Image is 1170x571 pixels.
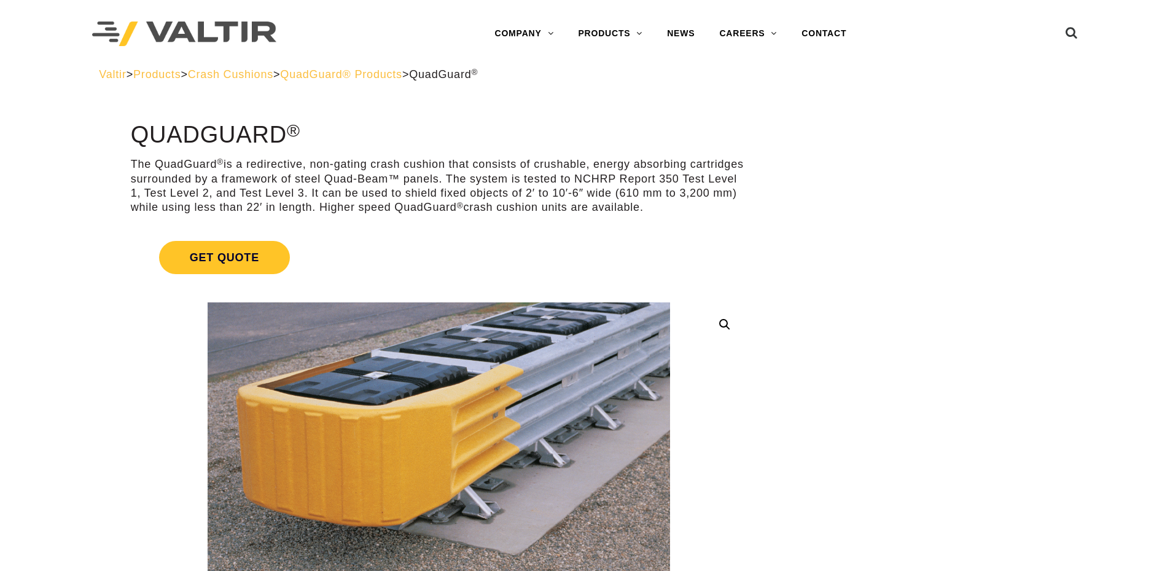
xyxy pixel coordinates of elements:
sup: ® [217,157,224,167]
div: > > > > [99,68,1071,82]
a: COMPANY [482,22,566,46]
a: PRODUCTS [566,22,655,46]
a: CAREERS [707,22,789,46]
a: CONTACT [789,22,859,46]
sup: ® [287,120,300,140]
a: QuadGuard® Products [280,68,402,81]
h1: QuadGuard [131,122,747,148]
a: Crash Cushions [188,68,273,81]
sup: ® [457,201,464,210]
p: The QuadGuard is a redirective, non-gating crash cushion that consists of crushable, energy absor... [131,157,747,215]
span: Get Quote [159,241,290,274]
a: Products [133,68,181,81]
a: Get Quote [131,226,747,289]
img: Valtir [92,22,276,47]
a: NEWS [655,22,707,46]
span: QuadGuard [409,68,478,81]
sup: ® [472,68,478,77]
a: Valtir [99,68,126,81]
